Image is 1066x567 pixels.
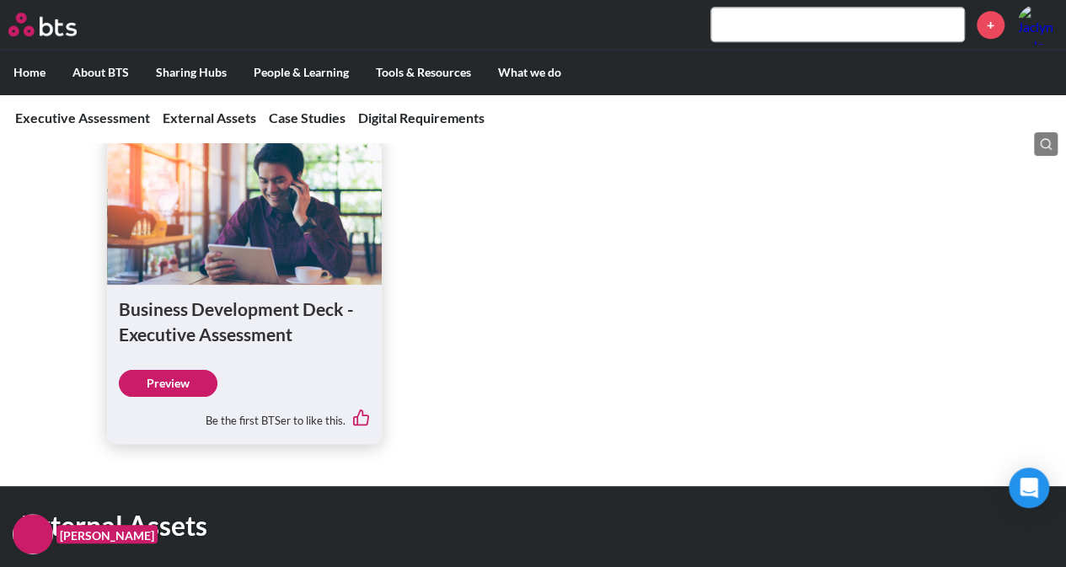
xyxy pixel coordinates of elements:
[1017,4,1058,45] a: Profile
[59,51,142,94] label: About BTS
[362,51,485,94] label: Tools & Resources
[119,370,217,397] a: Preview
[269,110,346,126] a: Case Studies
[977,11,1004,39] a: +
[119,297,371,346] h1: Business Development Deck - Executive Assessment
[119,397,371,432] div: Be the first BTSer to like this.
[8,13,108,36] a: Go home
[56,525,158,544] figcaption: [PERSON_NAME]
[15,110,150,126] a: Executive Assessment
[21,507,737,545] h1: External Assets
[485,51,575,94] label: What we do
[163,110,256,126] a: External Assets
[1017,4,1058,45] img: Jaclyn Delagrange
[240,51,362,94] label: People & Learning
[142,51,240,94] label: Sharing Hubs
[1009,468,1049,508] div: Open Intercom Messenger
[358,110,485,126] a: Digital Requirements
[8,13,77,36] img: BTS Logo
